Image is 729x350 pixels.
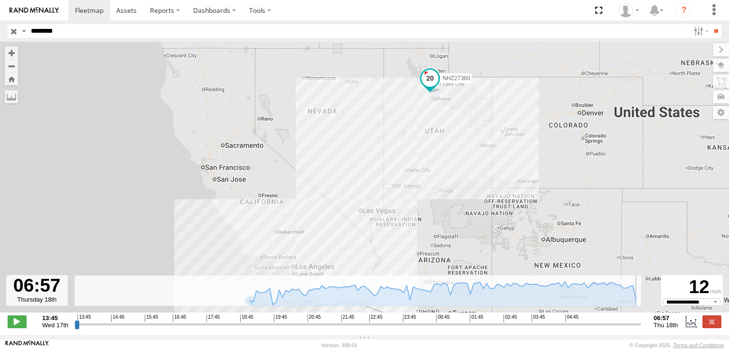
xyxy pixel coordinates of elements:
[654,314,678,322] strong: 06:57
[470,314,483,322] span: 01:45
[565,314,579,322] span: 04:45
[321,342,357,348] div: Version: 308.01
[532,314,545,322] span: 03:45
[20,24,28,38] label: Search Query
[615,3,643,18] div: Zulema McIntosch
[308,314,321,322] span: 20:45
[702,315,721,328] label: Close
[206,314,220,322] span: 17:45
[240,314,253,322] span: 18:45
[145,314,158,322] span: 15:45
[713,106,729,119] label: Map Settings
[77,314,91,322] span: 13:45
[629,342,724,348] div: © Copyright 2025 -
[274,314,287,322] span: 19:45
[442,75,470,82] span: NHZ27360
[5,90,18,103] label: Measure
[690,24,710,38] label: Search Filter Options
[403,314,416,322] span: 23:45
[42,322,68,329] span: Wed 17th Sep 2025
[8,315,27,328] label: Play/Stop
[676,3,692,18] i: ?
[654,322,678,329] span: Thu 18th Sep 2025
[673,342,724,348] a: Terms and Conditions
[173,314,186,322] span: 16:45
[5,59,18,73] button: Zoom out
[42,314,68,322] strong: 13:45
[369,314,383,322] span: 22:45
[436,314,449,322] span: 00:45
[9,7,59,14] img: rand-logo.svg
[341,314,355,322] span: 21:45
[111,314,124,322] span: 14:45
[504,314,517,322] span: 02:45
[663,276,721,298] div: 12
[5,341,49,350] a: Visit our Website
[5,46,18,59] button: Zoom in
[5,73,18,85] button: Zoom Home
